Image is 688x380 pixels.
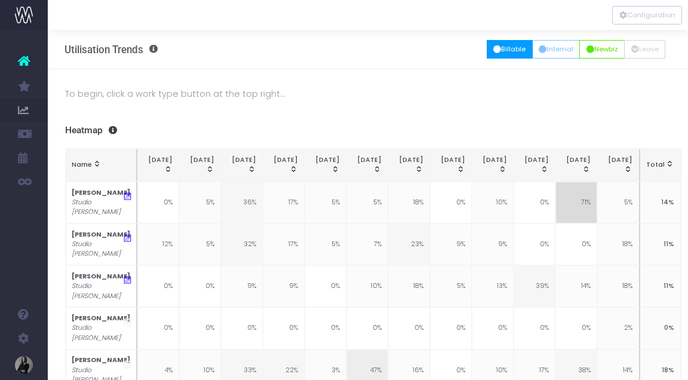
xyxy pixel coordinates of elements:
[263,265,305,307] td: 9%
[430,149,472,182] th: May 25: activate to sort column ascending
[305,149,346,182] th: Feb 25: activate to sort column ascending
[437,155,466,174] div: [DATE]
[137,223,179,265] td: 12%
[221,182,263,223] td: 36%
[179,182,221,223] td: 5%
[263,182,305,223] td: 17%
[353,155,382,174] div: [DATE]
[388,307,430,349] td: 0%
[15,356,33,374] img: images/default_profile_image.png
[388,182,430,223] td: 18%
[639,223,681,265] td: 11%
[221,307,263,349] td: 0%
[269,155,299,174] div: [DATE]
[72,356,130,364] strong: [PERSON_NAME]
[532,40,580,59] button: Internal
[72,230,130,239] strong: [PERSON_NAME]
[64,44,158,56] h3: Utilisation Trends
[597,149,639,182] th: Sep 25: activate to sort column ascending
[263,149,305,182] th: Jan 25: activate to sort column ascending
[305,265,346,307] td: 0%
[72,240,130,259] i: Studio [PERSON_NAME]
[597,182,639,223] td: 5%
[430,182,472,223] td: 0%
[639,265,681,307] td: 11%
[228,155,257,174] div: [DATE]
[646,160,675,170] div: Total
[555,223,597,265] td: 0%
[137,149,179,182] th: Oct 24: activate to sort column ascending
[65,87,671,101] p: To begin, click a work type button at the top right...
[305,223,346,265] td: 5%
[430,307,472,349] td: 0%
[72,188,130,197] strong: [PERSON_NAME]
[514,149,555,182] th: Jul 25: activate to sort column ascending
[305,182,346,223] td: 5%
[388,223,430,265] td: 23%
[144,155,173,174] div: [DATE]
[346,307,388,349] td: 0%
[612,6,682,24] div: Vertical button group
[72,281,130,301] i: Studio [PERSON_NAME]
[395,155,424,174] div: [DATE]
[487,40,533,59] button: Billable
[562,155,591,174] div: [DATE]
[604,155,633,174] div: [DATE]
[472,307,514,349] td: 0%
[263,307,305,349] td: 0%
[514,307,555,349] td: 0%
[65,125,671,136] h3: Heatmap
[597,223,639,265] td: 18%
[72,198,130,217] i: Studio [PERSON_NAME]
[72,314,130,323] strong: [PERSON_NAME]
[137,182,179,223] td: 0%
[263,223,305,265] td: 17%
[346,223,388,265] td: 7%
[639,307,681,349] td: 0%
[472,149,514,182] th: Jun 25: activate to sort column ascending
[72,160,130,170] div: Name
[555,307,597,349] td: 0%
[388,265,430,307] td: 18%
[311,155,340,174] div: [DATE]
[72,323,130,342] i: Studio [PERSON_NAME]
[520,155,549,174] div: [DATE]
[624,40,665,59] button: Leave
[639,149,681,182] th: Total: activate to sort column ascending
[555,182,597,223] td: 71%
[221,265,263,307] td: 9%
[472,223,514,265] td: 9%
[346,265,388,307] td: 10%
[221,149,263,182] th: Dec 24: activate to sort column ascending
[305,307,346,349] td: 0%
[514,223,555,265] td: 0%
[346,149,388,182] th: Mar 25: activate to sort column ascending
[514,265,555,307] td: 39%
[66,149,138,182] th: Name: activate to sort column ascending
[555,149,597,182] th: Aug 25: activate to sort column ascending
[472,265,514,307] td: 13%
[137,265,179,307] td: 0%
[472,182,514,223] td: 10%
[597,265,639,307] td: 18%
[597,307,639,349] td: 2%
[72,272,130,281] strong: [PERSON_NAME]
[179,223,221,265] td: 5%
[179,149,221,182] th: Nov 24: activate to sort column ascending
[179,265,221,307] td: 0%
[430,223,472,265] td: 9%
[579,40,625,59] button: Newbiz
[430,265,472,307] td: 5%
[221,223,263,265] td: 32%
[612,6,682,24] button: Configuration
[514,182,555,223] td: 0%
[346,182,388,223] td: 5%
[186,155,215,174] div: [DATE]
[179,307,221,349] td: 0%
[478,155,508,174] div: [DATE]
[639,182,681,223] td: 14%
[388,149,430,182] th: Apr 25: activate to sort column ascending
[137,307,179,349] td: 0%
[555,265,597,307] td: 14%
